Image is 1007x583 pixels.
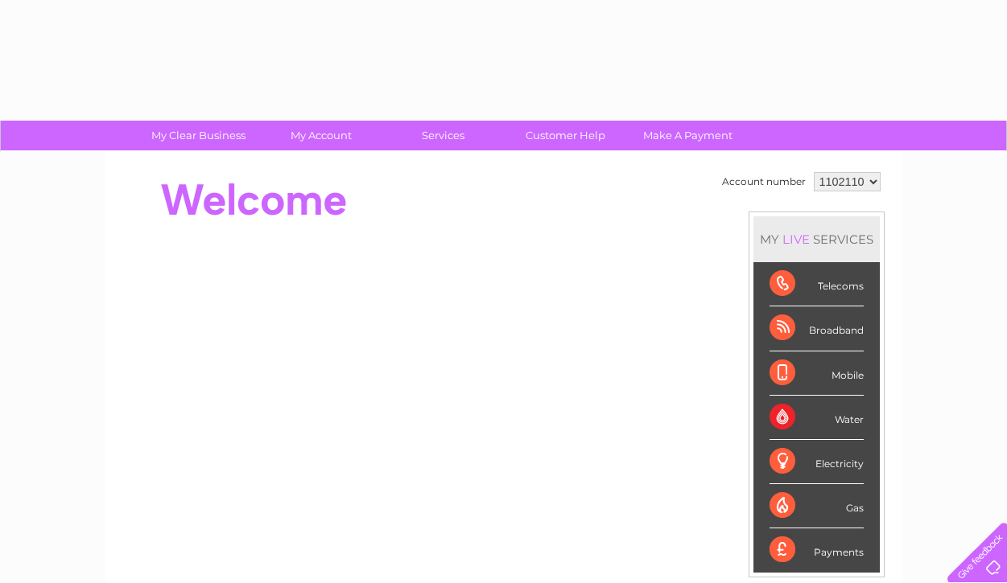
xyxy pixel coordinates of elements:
[499,121,632,150] a: Customer Help
[132,121,265,150] a: My Clear Business
[770,528,864,572] div: Payments
[770,262,864,306] div: Telecoms
[770,440,864,484] div: Electricity
[770,396,864,440] div: Water
[770,306,864,351] div: Broadband
[779,232,813,247] div: LIVE
[770,351,864,396] div: Mobile
[770,484,864,528] div: Gas
[254,121,387,150] a: My Account
[718,168,810,195] td: Account number
[621,121,754,150] a: Make A Payment
[753,216,880,262] div: MY SERVICES
[377,121,510,150] a: Services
